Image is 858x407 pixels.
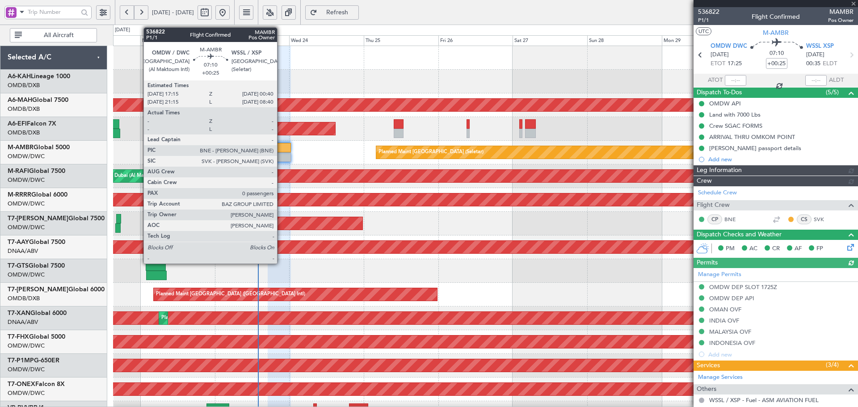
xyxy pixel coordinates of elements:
[8,310,30,316] span: T7-XAN
[8,168,29,174] span: M-RAFI
[8,223,45,231] a: OMDW/DWC
[772,244,780,253] span: CR
[289,35,364,46] div: Wed 24
[8,381,65,387] a: T7-ONEXFalcon 8X
[155,193,243,206] div: Planned Maint Dubai (Al Maktoum Intl)
[826,88,839,97] span: (5/5)
[826,360,839,369] span: (3/4)
[28,5,78,19] input: Trip Number
[697,384,716,394] span: Others
[8,73,70,80] a: A6-KAHLineage 1000
[8,121,27,127] span: A6-EFI
[8,263,65,269] a: T7-GTSGlobal 7500
[8,121,56,127] a: A6-EFIFalcon 7X
[379,146,484,159] div: Planned Maint [GEOGRAPHIC_DATA] (Seletar)
[8,247,38,255] a: DNAA/ABV
[152,8,194,17] span: [DATE] - [DATE]
[708,155,854,163] div: Add new
[697,230,782,240] span: Dispatch Checks and Weather
[8,239,65,245] a: T7-AAYGlobal 7500
[662,35,736,46] div: Mon 29
[8,215,105,222] a: T7-[PERSON_NAME]Global 7500
[828,17,854,24] span: Pos Owner
[816,244,823,253] span: FP
[8,97,68,103] a: A6-MAHGlobal 7500
[828,7,854,17] span: MAMBR
[696,27,711,35] button: UTC
[726,244,735,253] span: PM
[168,146,256,159] div: Planned Maint Dubai (Al Maktoum Intl)
[749,244,757,253] span: AC
[698,7,719,17] span: 536822
[8,334,29,340] span: T7-FHX
[8,192,67,198] a: M-RRRRGlobal 6000
[709,144,801,152] div: [PERSON_NAME] passport details
[8,81,40,89] a: OMDB/DXB
[709,133,795,141] div: ARRIVAL THRU OMKOM POINT
[140,35,215,46] div: Mon 22
[8,144,70,151] a: M-AMBRGlobal 5000
[711,59,725,68] span: ETOT
[364,35,438,46] div: Thu 25
[8,389,45,397] a: OMDW/DWC
[161,311,249,325] div: Planned Maint Dubai (Al Maktoum Intl)
[8,215,68,222] span: T7-[PERSON_NAME]
[709,100,741,107] div: OMDW API
[115,26,130,34] div: [DATE]
[8,73,31,80] span: A6-KAH
[823,59,837,68] span: ELDT
[156,217,244,230] div: Planned Maint Dubai (Al Maktoum Intl)
[8,334,65,340] a: T7-FHXGlobal 5000
[8,239,29,245] span: T7-AAY
[8,200,45,208] a: OMDW/DWC
[698,373,743,382] a: Manage Services
[8,286,105,293] a: T7-[PERSON_NAME]Global 6000
[806,59,820,68] span: 00:35
[239,169,327,183] div: Planned Maint Dubai (Al Maktoum Intl)
[80,169,168,183] div: Planned Maint Dubai (Al Maktoum Intl)
[795,244,802,253] span: AF
[8,105,40,113] a: OMDB/DXB
[8,294,40,302] a: OMDB/DXB
[8,168,65,174] a: M-RAFIGlobal 7500
[10,28,97,42] button: All Aircraft
[587,35,662,46] div: Sun 28
[8,97,32,103] span: A6-MAH
[806,42,834,51] span: WSSL XSP
[158,122,263,135] div: AOG Maint [GEOGRAPHIC_DATA] (Dubai Intl)
[438,35,513,46] div: Fri 26
[698,17,719,24] span: P1/1
[697,88,742,98] span: Dispatch To-Dos
[709,396,819,404] a: WSSL / XSP - Fuel - ASM AVIATION FUEL
[8,342,45,350] a: OMDW/DWC
[763,28,789,38] span: M-AMBR
[8,318,38,326] a: DNAA/ABV
[8,152,45,160] a: OMDW/DWC
[8,271,45,279] a: OMDW/DWC
[770,49,784,58] span: 07:10
[8,144,34,151] span: M-AMBR
[711,42,747,51] span: OMDW DWC
[215,35,290,46] div: Tue 23
[8,176,45,184] a: OMDW/DWC
[8,286,68,293] span: T7-[PERSON_NAME]
[8,310,67,316] a: T7-XANGlobal 6000
[711,50,729,59] span: [DATE]
[8,192,31,198] span: M-RRRR
[513,35,587,46] div: Sat 27
[156,288,305,301] div: Planned Maint [GEOGRAPHIC_DATA] ([GEOGRAPHIC_DATA] Intl)
[829,76,844,85] span: ALDT
[8,357,34,364] span: T7-P1MP
[697,361,720,371] span: Services
[8,263,29,269] span: T7-GTS
[8,357,59,364] a: T7-P1MPG-650ER
[305,5,359,20] button: Refresh
[752,12,800,21] div: Flight Confirmed
[8,381,35,387] span: T7-ONEX
[728,59,742,68] span: 17:25
[709,111,761,118] div: Land with 7000 Lbs
[708,76,723,85] span: ATOT
[709,122,762,130] div: Crew SGAC FORMS
[319,9,356,16] span: Refresh
[8,129,40,137] a: OMDB/DXB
